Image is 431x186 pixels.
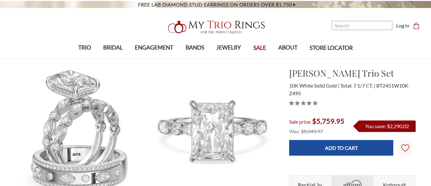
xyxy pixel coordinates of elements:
h1: [PERSON_NAME] Trio Set [289,66,416,80]
span: You save: $2,290.02 [365,123,409,129]
button: submenu toggle [192,58,198,59]
svg: cart.cart_preview [413,23,419,29]
a: Cart with 0 items [413,22,423,29]
svg: Wish Lists [401,124,409,172]
span: ABOUT [278,43,297,52]
input: Search [332,21,392,30]
a: STORE LOCATOR [304,38,359,58]
span: $5,759.95 [312,117,344,125]
a: Wish Lists [397,140,413,156]
span: TRIO [78,43,91,52]
a: Log in [396,22,409,29]
a: JEWELRY [210,37,247,58]
span: BRIDAL [103,43,123,52]
button: submenu toggle [110,58,116,59]
img: My Trio Rings [165,17,267,37]
a: SALE [247,38,272,58]
a: BRIDAL [97,37,129,58]
span: $8,049.97 [301,128,323,134]
a: ENGAGEMENT [129,37,179,58]
button: submenu toggle [226,58,232,59]
input: Add to Cart [289,140,394,156]
button: submenu toggle [151,58,157,59]
a: My Trio Rings [125,17,306,37]
a: BANDS [180,37,210,58]
span: BANDS [186,43,204,52]
span: Was: [289,128,300,134]
button: submenu toggle [81,58,88,59]
span: SALE [253,44,266,52]
span: STORE LOCATOR [310,44,353,52]
button: submenu toggle [285,58,291,59]
span: Total: 7 1/7 CT. [340,82,375,89]
span: Sale price: [289,119,311,125]
span: JEWELRY [216,43,241,52]
span: 10K White Solid Gold [289,82,339,89]
a: ABOUT [272,37,304,58]
a: TRIO [72,37,97,58]
span: ENGAGEMENT [135,43,173,52]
